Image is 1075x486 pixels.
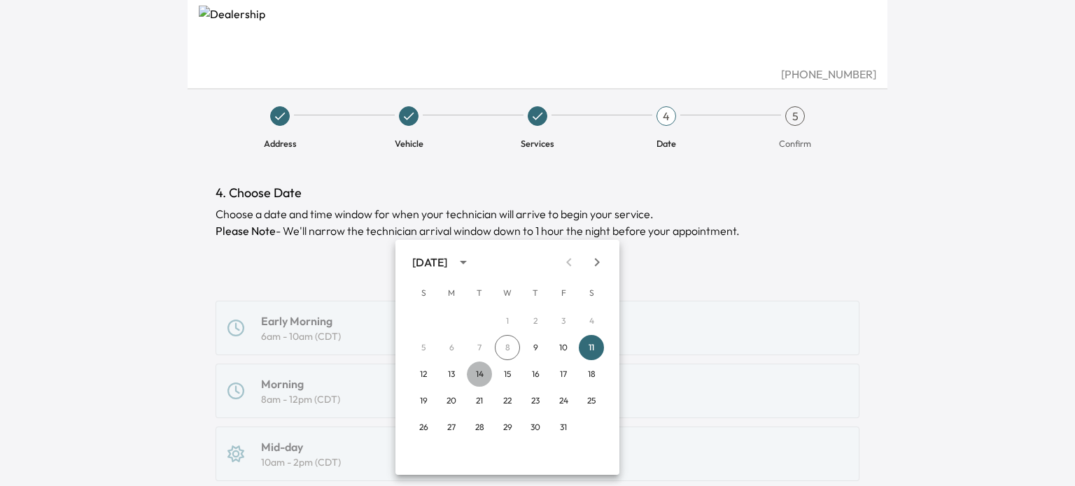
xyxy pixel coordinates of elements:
button: 25 [579,388,604,413]
button: 29 [495,415,520,440]
button: 24 [551,388,576,413]
button: 12 [411,362,436,387]
button: 15 [495,362,520,387]
button: calendar view is open, switch to year view [451,250,475,274]
button: 18 [579,362,604,387]
span: Friday [551,279,576,307]
button: 19 [411,388,436,413]
span: Thursday [523,279,548,307]
button: 9 [523,335,548,360]
span: Wednesday [495,279,520,307]
div: [DATE] [412,254,447,271]
button: Next month [583,248,611,276]
span: Sunday [411,279,436,307]
button: 11 [579,335,604,360]
button: 16 [523,362,548,387]
button: 28 [467,415,492,440]
button: 17 [551,362,576,387]
button: 10 [551,335,576,360]
button: 30 [523,415,548,440]
button: 27 [439,415,464,440]
span: Monday [439,279,464,307]
span: Saturday [579,279,604,307]
button: 23 [523,388,548,413]
button: 26 [411,415,436,440]
button: 21 [467,388,492,413]
button: 31 [551,415,576,440]
button: 14 [467,362,492,387]
button: 20 [439,388,464,413]
span: Tuesday [467,279,492,307]
button: 22 [495,388,520,413]
button: 13 [439,362,464,387]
